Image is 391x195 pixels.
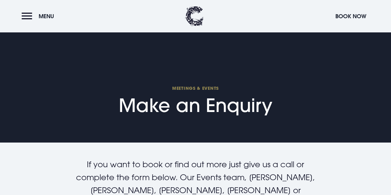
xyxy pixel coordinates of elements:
img: Clandeboye Lodge [185,6,204,26]
h1: Make an Enquiry [119,85,272,116]
button: Menu [22,10,57,23]
span: Menu [39,13,54,20]
span: Meetings & Events [119,85,272,91]
button: Book Now [332,10,369,23]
